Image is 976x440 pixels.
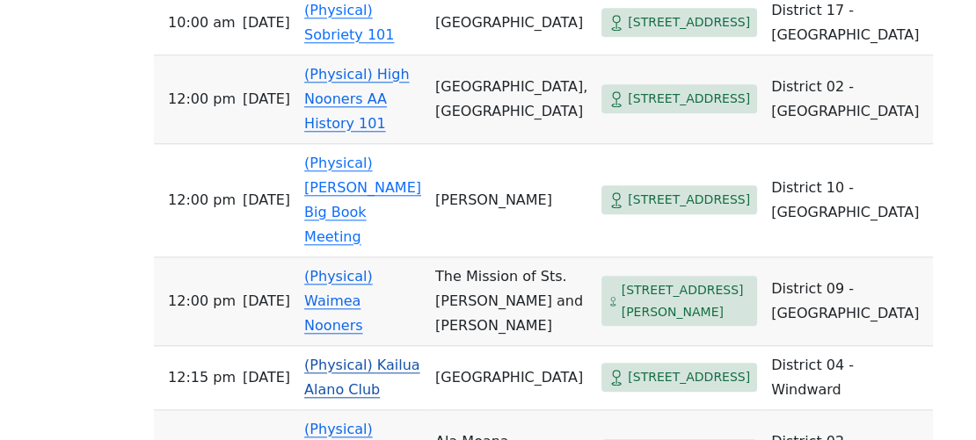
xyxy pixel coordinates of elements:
[628,189,750,211] span: [STREET_ADDRESS]
[243,289,290,314] span: [DATE]
[168,87,236,112] span: 12:00 PM
[304,155,421,245] a: (Physical) [PERSON_NAME] Big Book Meeting
[622,279,751,322] span: [STREET_ADDRESS][PERSON_NAME]
[764,346,933,410] td: District 04 - Windward
[628,366,750,388] span: [STREET_ADDRESS]
[304,268,373,334] a: (Physical) Waimea Nooners
[764,144,933,257] td: District 10 - [GEOGRAPHIC_DATA]
[168,365,236,390] span: 12:15 PM
[243,11,290,35] span: [DATE]
[168,289,236,314] span: 12:00 PM
[628,11,750,33] span: [STREET_ADDRESS]
[428,346,594,410] td: [GEOGRAPHIC_DATA]
[304,357,420,398] a: (Physical) Kailua Alano Club
[304,66,409,132] a: (Physical) High Nooners AA History 101
[764,257,933,346] td: District 09 - [GEOGRAPHIC_DATA]
[304,2,394,43] a: (Physical) Sobriety 101
[168,188,236,213] span: 12:00 PM
[428,55,594,144] td: [GEOGRAPHIC_DATA], [GEOGRAPHIC_DATA]
[428,144,594,257] td: [PERSON_NAME]
[428,257,594,346] td: The Mission of Sts. [PERSON_NAME] and [PERSON_NAME]
[764,55,933,144] td: District 02 - [GEOGRAPHIC_DATA]
[168,11,236,35] span: 10:00 AM
[243,87,290,112] span: [DATE]
[243,188,290,213] span: [DATE]
[628,88,750,110] span: [STREET_ADDRESS]
[243,365,290,390] span: [DATE]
